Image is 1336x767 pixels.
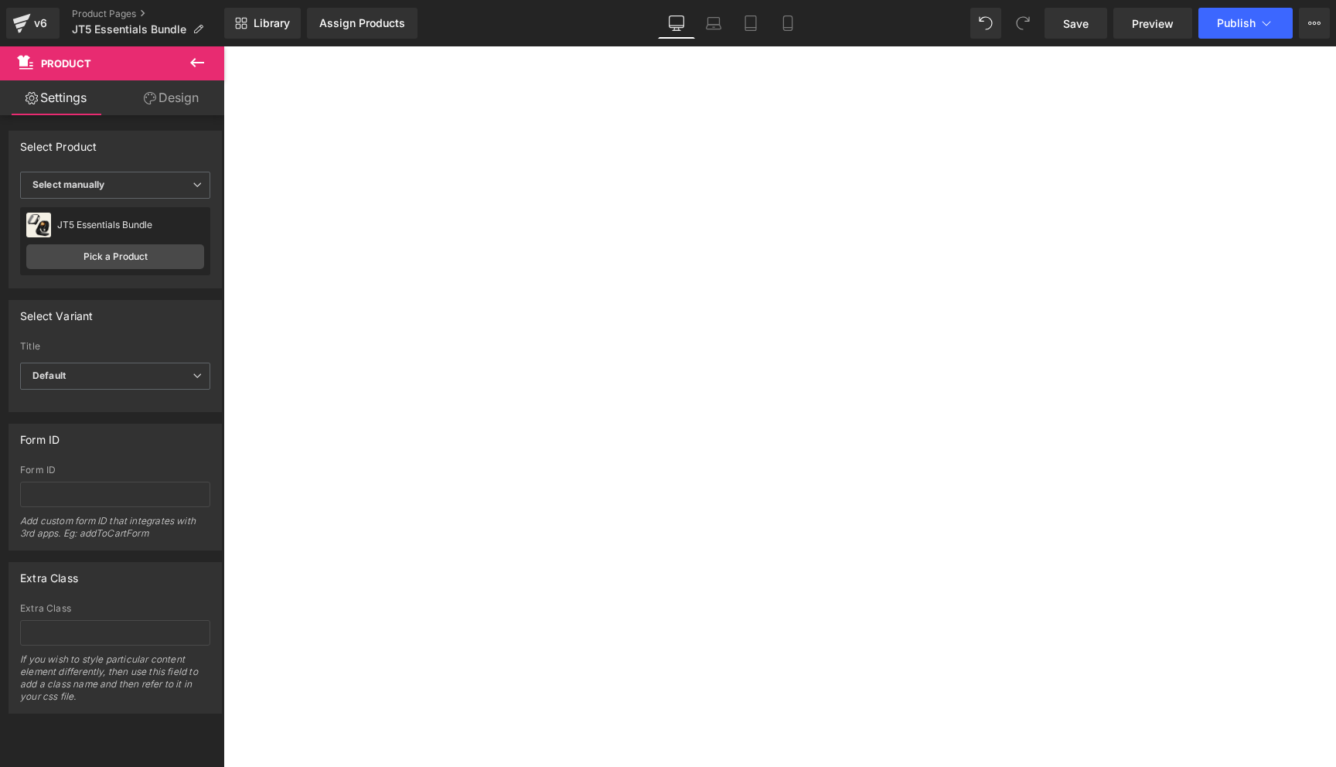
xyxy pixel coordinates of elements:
div: Select Variant [20,301,94,322]
a: Desktop [658,8,695,39]
div: Add custom form ID that integrates with 3rd apps. Eg: addToCartForm [20,515,210,550]
div: Extra Class [20,563,78,585]
span: Save [1063,15,1089,32]
b: Default [32,370,66,381]
a: Preview [1113,8,1192,39]
a: Mobile [769,8,806,39]
div: Form ID [20,424,60,446]
a: v6 [6,8,60,39]
div: JT5 Essentials Bundle [57,220,204,230]
a: New Library [224,8,301,39]
b: Select manually [32,179,104,190]
span: Library [254,16,290,30]
button: More [1299,8,1330,39]
span: Product [41,57,91,70]
span: Preview [1132,15,1174,32]
button: Redo [1007,8,1038,39]
div: If you wish to style particular content element differently, then use this field to add a class n... [20,653,210,713]
button: Publish [1198,8,1293,39]
a: Product Pages [72,8,224,20]
div: Extra Class [20,603,210,614]
div: Form ID [20,465,210,476]
span: Publish [1217,17,1256,29]
img: pImage [26,213,51,237]
div: v6 [31,13,50,33]
a: Pick a Product [26,244,204,269]
label: Title [20,341,210,356]
div: Select Product [20,131,97,153]
a: Design [115,80,227,115]
div: Assign Products [319,17,405,29]
a: Tablet [732,8,769,39]
span: JT5 Essentials Bundle [72,23,186,36]
a: Laptop [695,8,732,39]
button: Undo [970,8,1001,39]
